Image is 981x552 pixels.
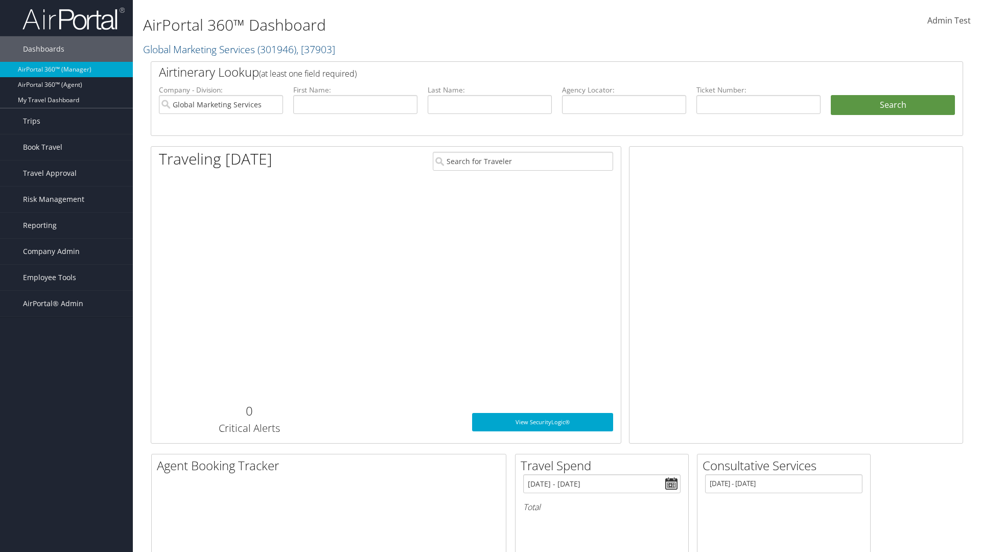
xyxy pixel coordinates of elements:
span: Trips [23,108,40,134]
h2: Travel Spend [521,457,688,474]
img: airportal-logo.png [22,7,125,31]
a: Global Marketing Services [143,42,335,56]
span: Company Admin [23,239,80,264]
label: Company - Division: [159,85,283,95]
span: AirPortal® Admin [23,291,83,316]
h2: Agent Booking Tracker [157,457,506,474]
label: Last Name: [428,85,552,95]
h1: AirPortal 360™ Dashboard [143,14,695,36]
h1: Traveling [DATE] [159,148,272,170]
span: (at least one field required) [259,68,357,79]
h2: Consultative Services [703,457,870,474]
a: Admin Test [927,5,971,37]
span: Risk Management [23,187,84,212]
span: Reporting [23,213,57,238]
span: Travel Approval [23,160,77,186]
span: Book Travel [23,134,62,160]
span: Employee Tools [23,265,76,290]
span: ( 301946 ) [258,42,296,56]
span: Dashboards [23,36,64,62]
h6: Total [523,501,681,513]
input: Search for Traveler [433,152,613,171]
span: Admin Test [927,15,971,26]
h2: Airtinerary Lookup [159,63,887,81]
h2: 0 [159,402,339,420]
button: Search [831,95,955,116]
a: View SecurityLogic® [472,413,613,431]
label: Ticket Number: [696,85,821,95]
label: First Name: [293,85,417,95]
h3: Critical Alerts [159,421,339,435]
span: , [ 37903 ] [296,42,335,56]
label: Agency Locator: [562,85,686,95]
